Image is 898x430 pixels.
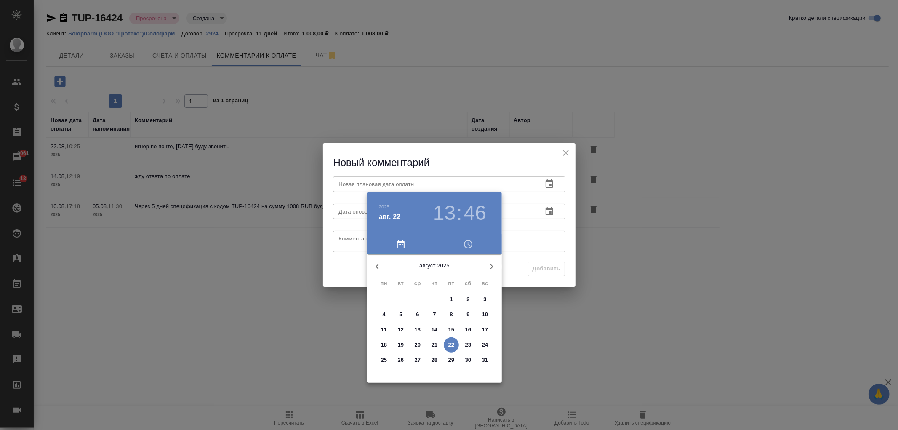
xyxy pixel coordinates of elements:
button: 3 [477,292,493,307]
p: 21 [432,341,438,349]
button: 46 [464,201,486,225]
button: 12 [393,322,408,337]
p: 26 [398,356,404,364]
p: 27 [415,356,421,364]
button: 19 [393,337,408,353]
span: ср [410,279,425,288]
p: 5 [399,310,402,319]
button: 11 [376,322,392,337]
p: 28 [432,356,438,364]
p: 29 [448,356,455,364]
button: 16 [461,322,476,337]
p: 4 [382,310,385,319]
button: 26 [393,353,408,368]
button: 1 [444,292,459,307]
p: 2 [466,295,469,304]
button: 9 [461,307,476,322]
p: 30 [465,356,472,364]
p: 9 [466,310,469,319]
button: 5 [393,307,408,322]
button: 7 [427,307,442,322]
p: 13 [415,326,421,334]
p: 25 [381,356,387,364]
button: 30 [461,353,476,368]
p: 19 [398,341,404,349]
p: 31 [482,356,488,364]
p: 10 [482,310,488,319]
p: 14 [432,326,438,334]
span: вс [477,279,493,288]
p: 1 [450,295,453,304]
button: 21 [427,337,442,353]
button: 4 [376,307,392,322]
button: 27 [410,353,425,368]
button: 13 [410,322,425,337]
p: 6 [416,310,419,319]
p: 16 [465,326,472,334]
p: 23 [465,341,472,349]
button: 31 [477,353,493,368]
span: вт [393,279,408,288]
p: 18 [381,341,387,349]
p: август 2025 [387,262,482,270]
button: 2 [461,292,476,307]
button: 25 [376,353,392,368]
button: 10 [477,307,493,322]
p: 20 [415,341,421,349]
span: пт [444,279,459,288]
button: 8 [444,307,459,322]
p: 24 [482,341,488,349]
button: 22 [444,337,459,353]
h3: : [456,201,462,225]
button: 23 [461,337,476,353]
button: 24 [477,337,493,353]
button: 2025 [379,204,389,209]
button: 29 [444,353,459,368]
p: 3 [483,295,486,304]
p: 22 [448,341,455,349]
p: 15 [448,326,455,334]
span: сб [461,279,476,288]
button: 13 [433,201,456,225]
button: 18 [376,337,392,353]
p: 7 [433,310,436,319]
button: 17 [477,322,493,337]
span: чт [427,279,442,288]
button: 20 [410,337,425,353]
p: 12 [398,326,404,334]
button: 14 [427,322,442,337]
p: 17 [482,326,488,334]
p: 11 [381,326,387,334]
button: 28 [427,353,442,368]
button: 15 [444,322,459,337]
span: пн [376,279,392,288]
button: авг. 22 [379,212,400,222]
button: 6 [410,307,425,322]
p: 8 [450,310,453,319]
